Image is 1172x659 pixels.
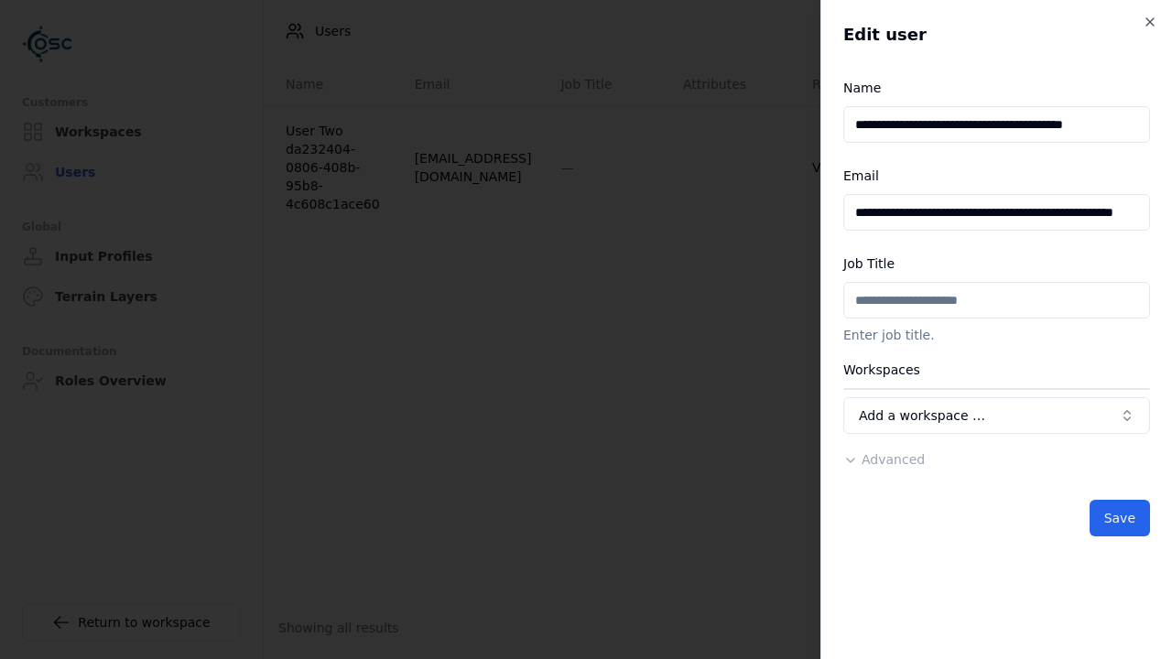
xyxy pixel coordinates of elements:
[843,326,1150,344] p: Enter job title.
[859,406,985,425] span: Add a workspace …
[862,452,925,467] span: Advanced
[843,168,879,183] label: Email
[1090,500,1150,536] button: Save
[843,81,881,95] label: Name
[843,256,895,271] label: Job Title
[843,362,920,377] label: Workspaces
[843,450,925,469] button: Advanced
[843,22,1150,48] h2: Edit user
